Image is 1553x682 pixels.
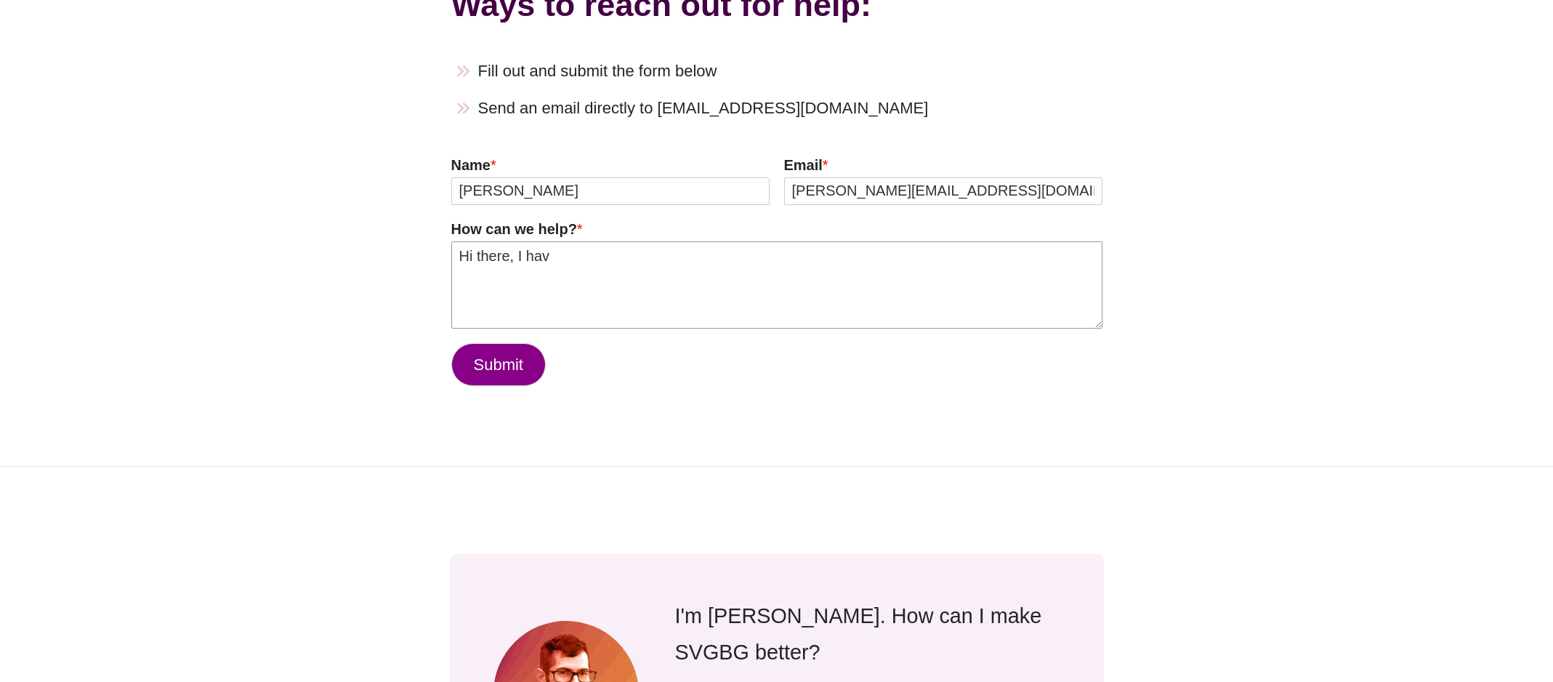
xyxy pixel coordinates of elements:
button: Submit [451,343,546,386]
li: Fill out and submit the form below [478,57,1102,84]
a: Enable Validation [6,81,89,94]
p: I'm [PERSON_NAME]. How can I make SVGBG better? [675,598,1060,670]
li: Send an email directly to [EMAIL_ADDRESS][DOMAIN_NAME] [478,95,1102,121]
abbr: Enabling validation will send analytics events to the Bazaarvoice validation service. If an event... [6,81,89,94]
label: Name [451,156,770,174]
h5: Bazaarvoice Analytics content is not detected on this page. [6,35,212,58]
label: How can we help? [451,220,1102,238]
p: Analytics Inspector 1.7.0 [6,6,212,19]
label: Email [784,156,1102,174]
